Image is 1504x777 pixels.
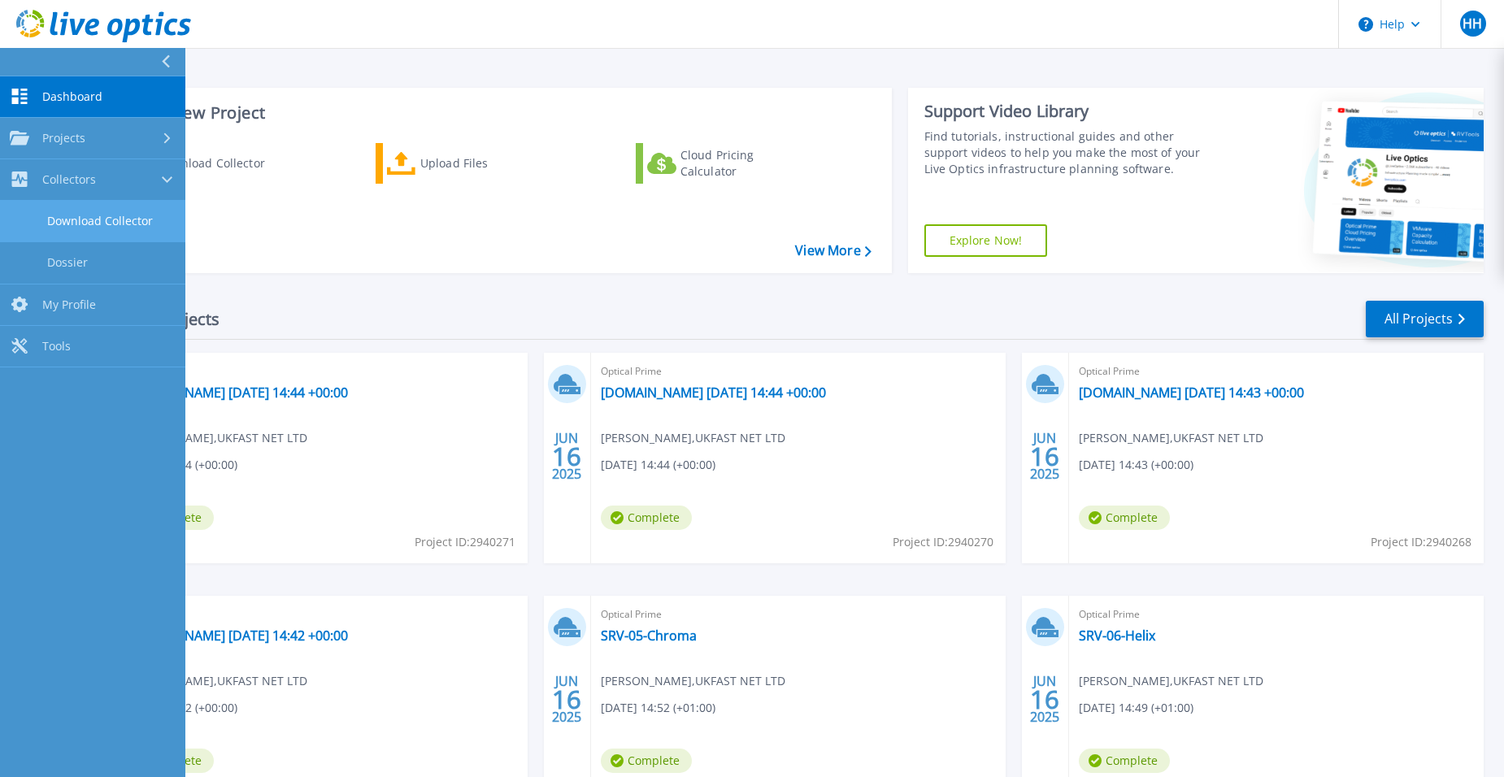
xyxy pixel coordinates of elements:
a: [DOMAIN_NAME] [DATE] 14:44 +00:00 [123,384,348,401]
a: SRV-05-Chroma [601,627,697,644]
span: Optical Prime [601,362,996,380]
span: [DATE] 14:44 (+00:00) [601,456,715,474]
a: Cloud Pricing Calculator [636,143,817,184]
a: Upload Files [376,143,557,184]
a: [DOMAIN_NAME] [DATE] 14:44 +00:00 [601,384,826,401]
div: Support Video Library [924,101,1217,122]
a: Explore Now! [924,224,1048,257]
div: JUN 2025 [1029,427,1060,486]
div: Upload Files [420,147,550,180]
span: [PERSON_NAME] , UKFAST NET LTD [123,429,307,447]
span: Optical Prime [1079,362,1474,380]
a: View More [795,243,871,258]
span: Collectors [42,172,96,187]
span: [PERSON_NAME] , UKFAST NET LTD [1079,429,1263,447]
a: Download Collector [115,143,297,184]
div: Download Collector [157,147,287,180]
span: Projects [42,131,85,145]
span: Project ID: 2940271 [415,533,515,551]
div: Find tutorials, instructional guides and other support videos to help you make the most of your L... [924,128,1217,177]
div: JUN 2025 [551,670,582,729]
span: [PERSON_NAME] , UKFAST NET LTD [601,429,785,447]
a: [DOMAIN_NAME] [DATE] 14:42 +00:00 [123,627,348,644]
span: Optical Prime [123,606,518,623]
span: Project ID: 2940270 [893,533,993,551]
span: [PERSON_NAME] , UKFAST NET LTD [123,672,307,690]
span: Complete [1079,749,1170,773]
span: Optical Prime [601,606,996,623]
a: [DOMAIN_NAME] [DATE] 14:43 +00:00 [1079,384,1304,401]
span: Optical Prime [1079,606,1474,623]
span: 16 [1030,449,1059,463]
h3: Start a New Project [115,104,871,122]
span: Complete [601,749,692,773]
span: [DATE] 14:43 (+00:00) [1079,456,1193,474]
span: Complete [1079,506,1170,530]
span: 16 [552,692,581,706]
span: Optical Prime [123,362,518,380]
div: JUN 2025 [551,427,582,486]
span: [PERSON_NAME] , UKFAST NET LTD [1079,672,1263,690]
span: Project ID: 2940268 [1371,533,1471,551]
span: 16 [552,449,581,463]
div: Cloud Pricing Calculator [680,147,811,180]
span: [PERSON_NAME] , UKFAST NET LTD [601,672,785,690]
span: [DATE] 14:52 (+01:00) [601,699,715,717]
span: Complete [601,506,692,530]
a: SRV-06-Helix [1079,627,1155,644]
a: All Projects [1366,301,1484,337]
div: JUN 2025 [1029,670,1060,729]
span: HH [1463,17,1482,30]
span: [DATE] 14:49 (+01:00) [1079,699,1193,717]
span: Tools [42,339,71,354]
span: Dashboard [42,89,102,104]
span: 16 [1030,692,1059,706]
span: My Profile [42,297,96,312]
